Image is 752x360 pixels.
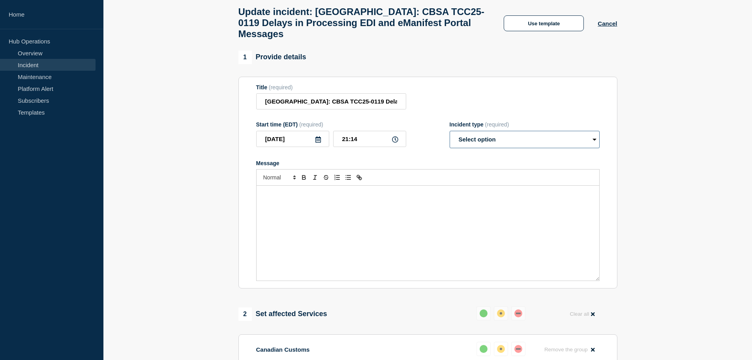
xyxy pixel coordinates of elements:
[480,345,488,353] div: up
[238,51,252,64] span: 1
[309,173,321,182] button: Toggle italic text
[511,342,525,356] button: down
[494,306,508,320] button: affected
[256,84,406,90] div: Title
[540,342,600,357] button: Remove the group
[544,347,588,352] span: Remove the group
[299,121,323,128] span: (required)
[514,309,522,317] div: down
[321,173,332,182] button: Toggle strikethrough text
[333,131,406,147] input: HH:MM
[256,131,329,147] input: YYYY-MM-DD
[450,121,600,128] div: Incident type
[257,186,599,281] div: Message
[450,131,600,148] select: Incident type
[332,173,343,182] button: Toggle ordered list
[504,15,584,31] button: Use template
[260,173,298,182] span: Font size
[598,20,617,27] button: Cancel
[480,309,488,317] div: up
[256,121,406,128] div: Start time (EDT)
[343,173,354,182] button: Toggle bulleted list
[476,306,491,320] button: up
[238,51,306,64] div: Provide details
[238,307,327,321] div: Set affected Services
[511,306,525,320] button: down
[238,307,252,321] span: 2
[497,345,505,353] div: affected
[476,342,491,356] button: up
[269,84,293,90] span: (required)
[256,93,406,109] input: Title
[238,6,490,40] h1: Update incident: [GEOGRAPHIC_DATA]: CBSA TCC25-0119 Delays in Processing EDI and eManifest Portal...
[256,346,310,353] p: Canadian Customs
[514,345,522,353] div: down
[485,121,509,128] span: (required)
[354,173,365,182] button: Toggle link
[565,306,599,322] button: Clear all
[256,160,600,166] div: Message
[298,173,309,182] button: Toggle bold text
[494,342,508,356] button: affected
[497,309,505,317] div: affected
